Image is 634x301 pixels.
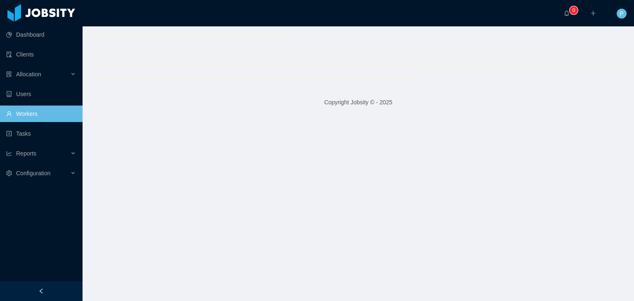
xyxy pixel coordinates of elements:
[564,10,570,16] i: icon: bell
[6,71,12,77] i: icon: solution
[6,106,76,122] a: icon: userWorkers
[16,71,41,78] span: Allocation
[6,46,76,63] a: icon: auditClients
[6,170,12,176] i: icon: setting
[590,10,596,16] i: icon: plus
[620,9,623,19] span: P
[6,125,76,142] a: icon: profileTasks
[570,6,578,14] sup: 0
[83,88,634,117] footer: Copyright Jobsity © - 2025
[16,170,50,176] span: Configuration
[6,26,76,43] a: icon: pie-chartDashboard
[6,150,12,156] i: icon: line-chart
[16,150,36,157] span: Reports
[6,86,76,102] a: icon: robotUsers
